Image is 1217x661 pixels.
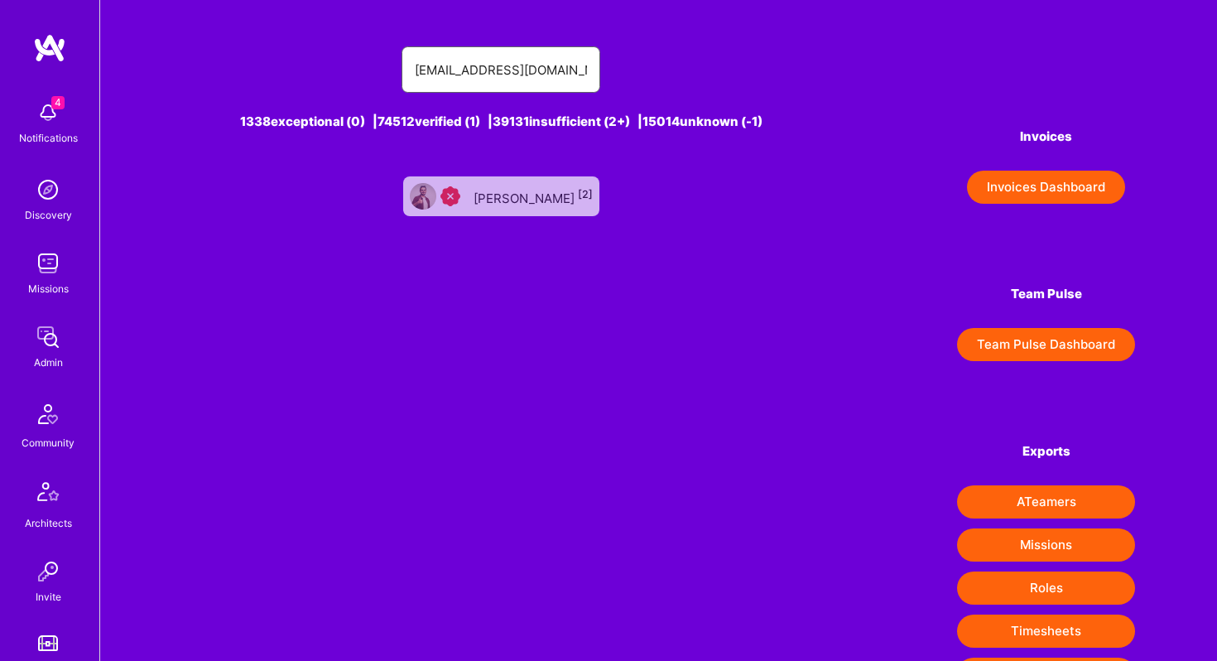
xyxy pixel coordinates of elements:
[28,475,68,514] img: Architects
[440,186,460,206] img: Unqualified
[28,280,69,297] div: Missions
[957,129,1135,144] h4: Invoices
[474,186,593,207] div: [PERSON_NAME]
[415,49,587,91] input: Search for an A-Teamer
[957,615,1135,648] button: Timesheets
[957,528,1135,562] button: Missions
[578,188,593,200] sup: [2]
[28,394,68,434] img: Community
[34,354,63,371] div: Admin
[22,434,75,451] div: Community
[51,96,65,109] span: 4
[957,572,1135,605] button: Roles
[25,514,72,532] div: Architects
[957,444,1135,459] h4: Exports
[31,555,65,588] img: Invite
[25,206,72,224] div: Discovery
[33,33,66,63] img: logo
[31,247,65,280] img: teamwork
[397,170,606,223] a: User AvatarUnqualified[PERSON_NAME][2]
[182,113,820,130] div: 1338 exceptional (0) | 74512 verified (1) | 39131 insufficient (2+) | 15014 unknown (-1)
[19,129,78,147] div: Notifications
[967,171,1125,204] button: Invoices Dashboard
[957,485,1135,519] button: ATeamers
[957,328,1135,361] button: Team Pulse Dashboard
[957,171,1135,204] a: Invoices Dashboard
[31,96,65,129] img: bell
[38,635,58,651] img: tokens
[957,287,1135,302] h4: Team Pulse
[410,183,436,210] img: User Avatar
[31,173,65,206] img: discovery
[31,321,65,354] img: admin teamwork
[36,588,61,606] div: Invite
